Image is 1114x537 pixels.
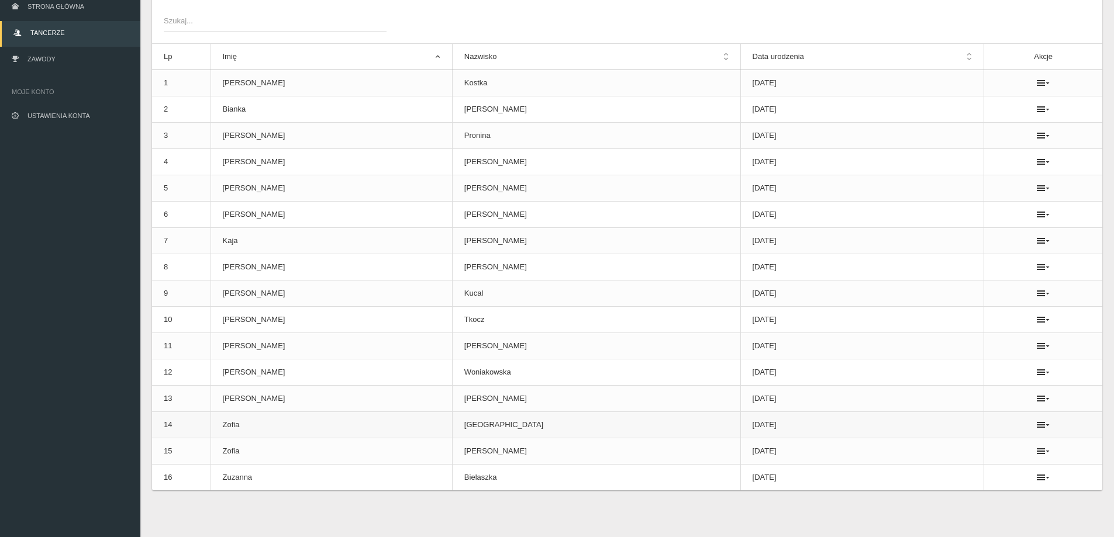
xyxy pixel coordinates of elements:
[152,202,211,228] td: 6
[452,386,740,412] td: [PERSON_NAME]
[211,359,452,386] td: [PERSON_NAME]
[152,123,211,149] td: 3
[152,44,211,70] th: Lp
[452,202,740,228] td: [PERSON_NAME]
[740,307,984,333] td: [DATE]
[152,175,211,202] td: 5
[152,359,211,386] td: 12
[740,228,984,254] td: [DATE]
[211,202,452,228] td: [PERSON_NAME]
[211,280,452,307] td: [PERSON_NAME]
[452,307,740,333] td: Tkocz
[452,359,740,386] td: Woniakowska
[27,3,84,10] span: Strona główna
[27,56,56,63] span: Zawody
[211,333,452,359] td: [PERSON_NAME]
[211,149,452,175] td: [PERSON_NAME]
[452,70,740,96] td: Kostka
[152,254,211,280] td: 8
[211,123,452,149] td: [PERSON_NAME]
[152,96,211,123] td: 2
[152,307,211,333] td: 10
[211,228,452,254] td: Kaja
[740,412,984,438] td: [DATE]
[164,9,387,32] input: Szukaj...
[452,412,740,438] td: [GEOGRAPHIC_DATA]
[452,149,740,175] td: [PERSON_NAME]
[152,280,211,307] td: 9
[740,44,984,70] th: Data urodzenia
[211,438,452,465] td: Zofia
[152,333,211,359] td: 11
[211,254,452,280] td: [PERSON_NAME]
[740,175,984,202] td: [DATE]
[452,438,740,465] td: [PERSON_NAME]
[452,228,740,254] td: [PERSON_NAME]
[211,465,452,491] td: Zuzanna
[211,412,452,438] td: Zofia
[984,44,1102,70] th: Akcje
[211,44,452,70] th: Imię
[740,123,984,149] td: [DATE]
[12,86,129,98] span: Moje konto
[740,359,984,386] td: [DATE]
[211,386,452,412] td: [PERSON_NAME]
[740,254,984,280] td: [DATE]
[740,96,984,123] td: [DATE]
[452,280,740,307] td: Kucal
[211,70,452,96] td: [PERSON_NAME]
[740,70,984,96] td: [DATE]
[452,333,740,359] td: [PERSON_NAME]
[452,465,740,491] td: Bielaszka
[211,96,452,123] td: Bianka
[452,123,740,149] td: Pronina
[740,438,984,465] td: [DATE]
[740,202,984,228] td: [DATE]
[211,307,452,333] td: [PERSON_NAME]
[211,175,452,202] td: [PERSON_NAME]
[740,149,984,175] td: [DATE]
[740,280,984,307] td: [DATE]
[740,386,984,412] td: [DATE]
[152,465,211,491] td: 16
[740,333,984,359] td: [DATE]
[30,29,64,36] span: Tancerze
[152,149,211,175] td: 4
[452,254,740,280] td: [PERSON_NAME]
[452,44,740,70] th: Nazwisko
[152,70,211,96] td: 1
[27,112,90,119] span: Ustawienia konta
[152,386,211,412] td: 13
[452,96,740,123] td: [PERSON_NAME]
[152,412,211,438] td: 14
[452,175,740,202] td: [PERSON_NAME]
[740,465,984,491] td: [DATE]
[164,15,375,27] span: Szukaj...
[152,438,211,465] td: 15
[152,228,211,254] td: 7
